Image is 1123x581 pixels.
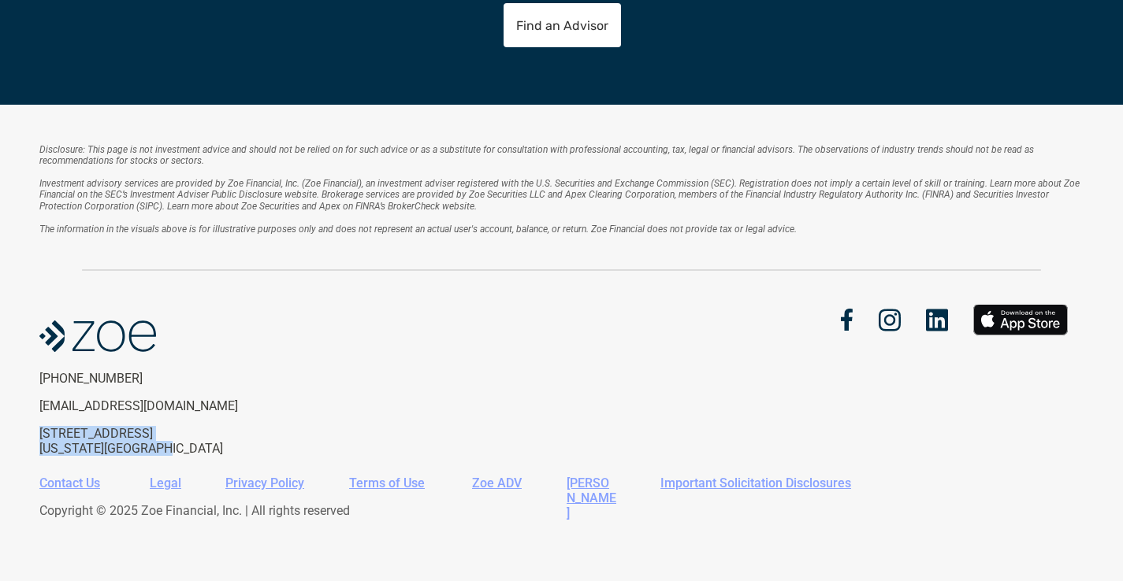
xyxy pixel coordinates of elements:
a: Zoe ADV [472,476,522,490]
a: Terms of Use [349,476,425,490]
p: [PHONE_NUMBER] [39,371,298,386]
p: [STREET_ADDRESS] [US_STATE][GEOGRAPHIC_DATA] [39,426,298,456]
a: Legal [150,476,181,490]
em: Disclosure: This page is not investment advice and should not be relied on for such advice or as ... [39,144,1036,166]
a: Find an Advisor [503,4,620,48]
p: Find an Advisor [515,18,608,33]
a: Contact Us [39,476,100,490]
a: Important Solicitation Disclosures [660,476,851,490]
em: Investment advisory services are provided by Zoe Financial, Inc. (Zoe Financial), an investment a... [39,178,1082,212]
p: Copyright © 2025 Zoe Financial, Inc. | All rights reserved [39,503,1072,518]
a: Privacy Policy [225,476,304,490]
a: [PERSON_NAME] [567,476,616,520]
em: The information in the visuals above is for illustrative purposes only and does not represent an ... [39,224,797,235]
p: [EMAIL_ADDRESS][DOMAIN_NAME] [39,398,298,413]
